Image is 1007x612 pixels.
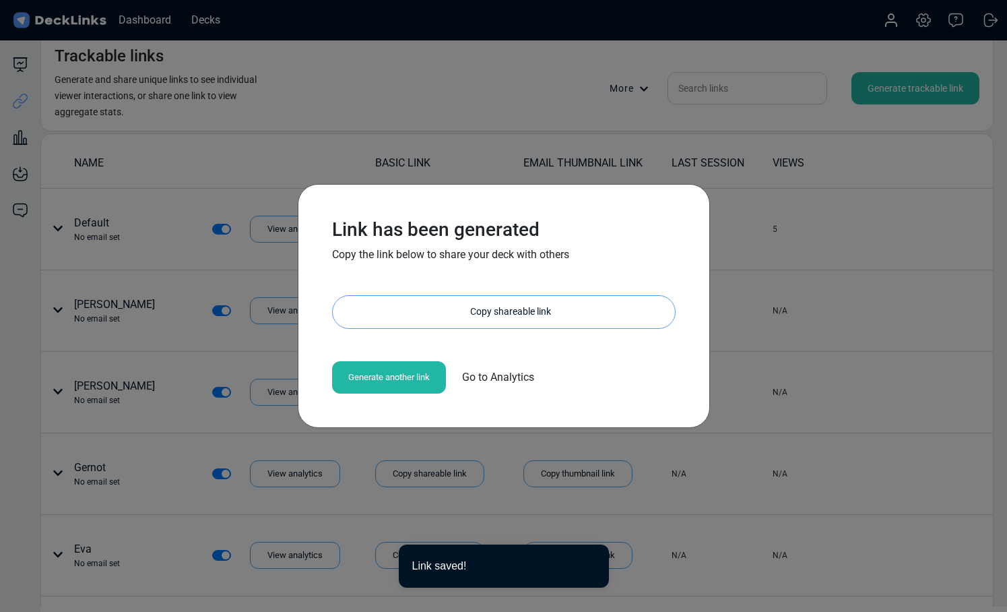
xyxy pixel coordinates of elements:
[462,369,534,386] span: Go to Analytics
[412,558,587,574] div: Link saved!
[332,248,569,261] span: Copy the link below to share your deck with others
[332,361,446,394] div: Generate another link
[346,296,675,328] div: Copy shareable link
[587,558,595,572] button: close
[332,218,676,241] h3: Link has been generated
